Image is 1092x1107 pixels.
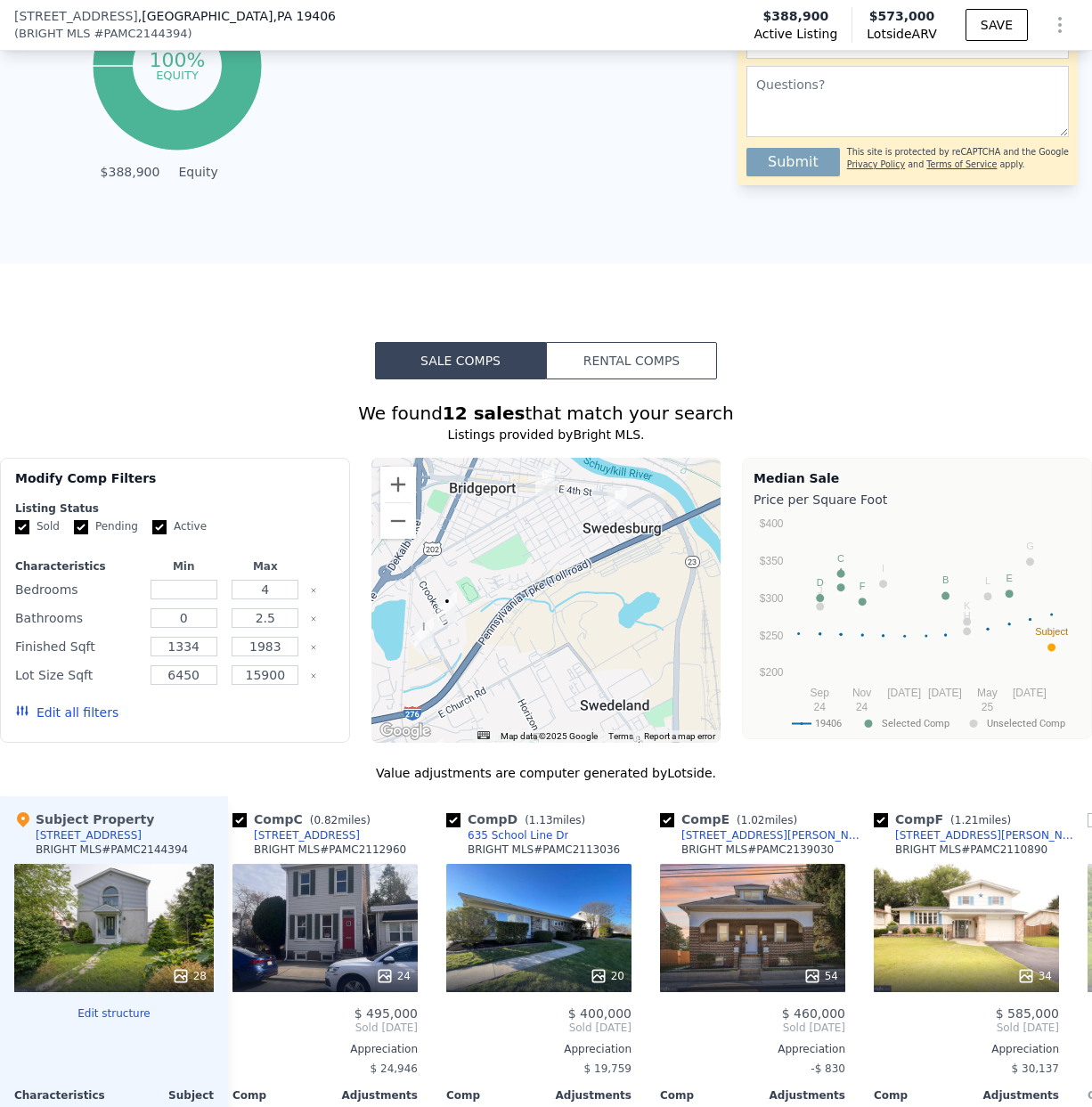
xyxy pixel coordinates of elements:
[310,587,317,594] button: Clear
[232,1088,325,1103] div: Comp
[815,718,842,729] text: 19406
[100,162,161,182] td: $388,900
[926,159,997,169] a: Terms of Service
[874,1088,966,1103] div: Comp
[754,487,1080,512] div: Price per Square Foot
[477,731,490,739] button: Keyboard shortcuts
[644,731,715,741] a: Report a map error
[325,1088,418,1103] div: Adjustments
[535,466,555,496] div: 416-418 FORD STREET
[590,967,624,985] div: 20
[837,553,844,564] text: C
[74,520,88,534] input: Pending
[517,814,592,826] span: ( miles)
[437,592,457,623] div: 214 Crooked Ln
[94,25,188,43] span: # PAMC2144394
[375,342,546,379] button: Sale Comps
[156,68,199,81] tspan: equity
[232,828,360,842] a: [STREET_ADDRESS]
[1026,541,1034,551] text: G
[754,512,1080,735] svg: A chart.
[74,519,138,534] label: Pending
[1012,1062,1059,1075] span: $ 30,137
[760,630,784,642] text: $250
[837,566,844,577] text: A
[539,1088,632,1103] div: Adjustments
[760,592,784,605] text: $300
[15,559,139,574] div: Characteristics
[856,701,868,713] text: 24
[152,520,167,534] input: Active
[746,148,840,176] button: Submit
[660,1021,845,1035] span: Sold [DATE]
[607,486,627,517] div: 825 Coates St
[15,520,29,534] input: Sold
[955,814,979,826] span: 1.21
[887,687,921,699] text: [DATE]
[36,828,142,842] div: [STREET_ADDRESS]
[996,1006,1059,1021] span: $ 585,000
[754,469,1080,487] div: Median Sale
[608,731,633,741] a: Terms
[14,7,138,25] span: [STREET_ADDRESS]
[860,581,866,591] text: F
[895,828,1080,842] div: [STREET_ADDRESS][PERSON_NAME]
[982,701,994,713] text: 25
[15,704,118,721] button: Edit all filters
[895,842,1047,857] div: BRIGHT MLS # PAMC2110890
[763,7,829,25] span: $388,900
[803,967,838,985] div: 54
[232,1021,418,1035] span: Sold [DATE]
[869,9,935,23] span: $573,000
[138,7,336,25] span: , [GEOGRAPHIC_DATA]
[810,687,829,699] text: Sep
[380,503,416,539] button: Zoom out
[660,810,804,828] div: Comp E
[977,687,998,699] text: May
[15,634,139,659] div: Finished Sqft
[446,1042,632,1056] div: Appreciation
[446,1021,632,1035] span: Sold [DATE]
[15,519,60,534] label: Sold
[818,585,823,596] text: J
[1035,626,1068,637] text: Subject
[14,810,154,828] div: Subject Property
[942,574,949,585] text: B
[741,814,765,826] span: 1.02
[529,814,553,826] span: 1.13
[813,701,826,713] text: 24
[19,25,90,43] span: BRIGHT MLS
[273,9,336,23] span: , PA 19406
[254,828,360,842] div: [STREET_ADDRESS]
[380,467,416,502] button: Zoom in
[882,718,949,729] text: Selected Comp
[660,828,867,842] a: [STREET_ADDRESS][PERSON_NAME]
[681,842,834,857] div: BRIGHT MLS # PAMC2139030
[376,967,411,985] div: 24
[729,814,804,826] span: ( miles)
[15,606,139,631] div: Bathrooms
[443,403,526,424] strong: 12 sales
[150,49,206,71] tspan: 100%
[310,644,317,651] button: Clear
[15,663,139,688] div: Lot Size Sqft
[966,9,1028,41] button: SAVE
[14,1088,114,1103] div: Characteristics
[310,672,317,680] button: Clear
[943,814,1018,826] span: ( miles)
[964,600,971,611] text: K
[546,342,717,379] button: Rental Comps
[446,828,568,842] a: 635 School Line Dr
[584,1062,632,1075] span: $ 19,759
[36,842,188,857] div: BRIGHT MLS # PAMC2144394
[874,810,1018,828] div: Comp F
[867,25,936,43] span: Lotside ARV
[847,141,1069,176] div: This site is protected by reCAPTCHA and the Google and apply.
[15,469,335,501] div: Modify Comp Filters
[847,159,905,169] a: Privacy Policy
[811,1062,845,1075] span: -$ 830
[376,720,435,743] a: Open this area in Google Maps (opens a new window)
[987,718,1065,729] text: Unselected Comp
[754,25,837,43] span: Active Listing
[15,577,139,602] div: Bedrooms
